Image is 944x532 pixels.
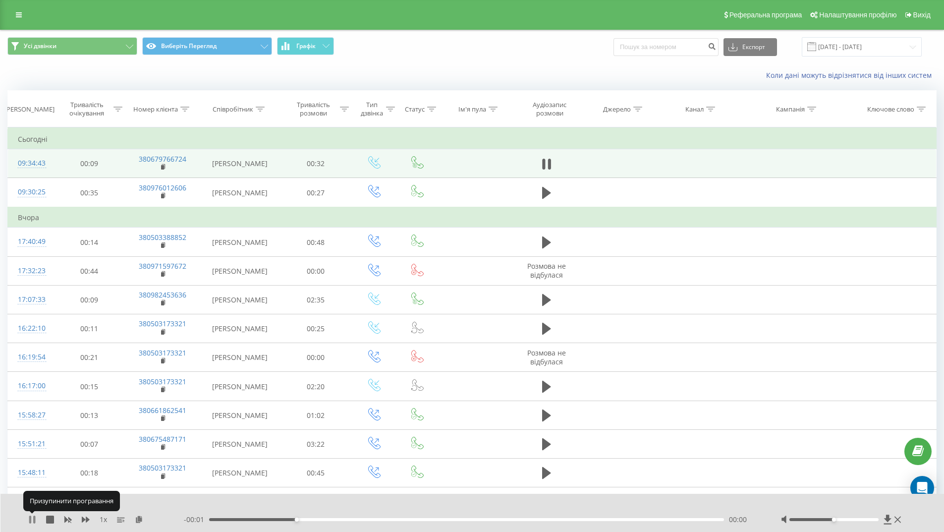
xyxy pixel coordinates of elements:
a: 380679766724 [139,154,186,164]
font: 16:19:54 [18,352,46,361]
a: 380661862541 [139,406,186,415]
font: [PERSON_NAME] [212,382,268,391]
font: [PERSON_NAME] [212,324,268,333]
font: Реферальна програма [729,11,802,19]
div: Accessibility label [294,518,298,522]
font: 00:18 [80,468,98,477]
font: - [184,515,186,524]
font: 00:25 [307,324,325,333]
font: Виберіть Перегляд [161,42,217,50]
font: Призупинити програвання [30,496,113,505]
font: 03:22 [307,439,325,449]
font: 00:00 [307,353,325,362]
font: [PERSON_NAME] [212,188,268,197]
font: 02:20 [307,382,325,391]
font: Співробітник [213,105,253,114]
font: 00:09 [80,295,98,304]
font: 380503173321 [139,348,186,357]
font: 09:34:43 [18,158,46,168]
font: Ключове слово [867,105,914,114]
font: 16:17:00 [18,381,46,390]
font: [PERSON_NAME] [212,237,268,247]
font: Налаштування профілю [819,11,896,19]
font: [PERSON_NAME] [212,411,268,420]
font: 00:44 [80,266,98,276]
font: Розмова не відбулася [527,348,566,366]
font: 00:07 [80,439,98,449]
font: Тип дзвінка [361,100,383,118]
font: [PERSON_NAME] [212,439,268,449]
font: 00:01 [186,515,204,524]
font: 17:07:33 [18,295,46,304]
font: 00:45 [307,468,325,477]
font: Номер клієнта [133,105,178,114]
font: [PERSON_NAME] [212,353,268,362]
font: 1 [100,515,104,524]
a: 380675487171 [139,434,186,444]
a: 380503388852 [139,233,186,242]
font: Статус [405,105,425,114]
font: [PERSON_NAME] [212,295,268,304]
font: [PERSON_NAME] [212,159,268,168]
font: Коли дані можуть відрізнятися від інших систем [766,70,932,80]
font: x [104,515,107,524]
a: 380971597672 [139,261,186,271]
font: Аудіозапис розмови [533,100,566,118]
font: Ім'я пула [458,105,486,114]
font: Вихід [913,11,931,19]
a: 380503173321 [139,319,186,328]
font: Розмова не відбулася [527,261,566,280]
font: Сьогодні [18,134,48,144]
font: [PERSON_NAME] [4,105,55,114]
font: 01:02 [307,411,325,420]
font: 00:11 [80,324,98,333]
a: 380982453636 [139,290,186,299]
a: Коли дані можуть відрізнятися від інших систем [766,70,937,80]
button: Усі дзвінки [7,37,137,55]
button: Графік [277,37,334,55]
font: 02:35 [307,295,325,304]
a: 380976012606 [139,183,186,192]
font: Кампанія [776,105,805,114]
font: 00:00 [729,515,747,524]
font: 00:15 [80,382,98,391]
input: Пошук за номером [613,38,719,56]
font: 15:48:11 [18,468,46,477]
font: 00:09 [80,159,98,168]
font: Усі дзвінки [24,42,56,50]
font: 17:32:23 [18,266,46,275]
font: [PERSON_NAME] [212,266,268,276]
font: Джерело [603,105,631,114]
button: Виберіть Перегляд [142,37,272,55]
font: 00:48 [307,237,325,247]
font: 00:27 [307,188,325,197]
font: Тривалість розмови [297,100,330,118]
font: 00:35 [80,188,98,197]
font: Вчора [18,213,39,222]
div: Accessibility label [832,518,836,522]
a: 380675487171 [139,492,186,502]
font: 380503173321 [139,463,186,473]
font: 00:13 [80,411,98,420]
font: 00:00 [307,266,325,276]
font: Тривалість очікування [69,100,104,118]
div: Open Intercom Messenger [910,476,934,500]
font: 15:51:21 [18,439,46,448]
font: 00:21 [80,353,98,362]
font: 00:14 [80,237,98,247]
font: 17:40:49 [18,236,46,246]
font: 00:32 [307,159,325,168]
font: [PERSON_NAME] [212,468,268,477]
a: 380503173321 [139,377,186,386]
font: Експорт [742,43,765,51]
font: 09:30:25 [18,187,46,196]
